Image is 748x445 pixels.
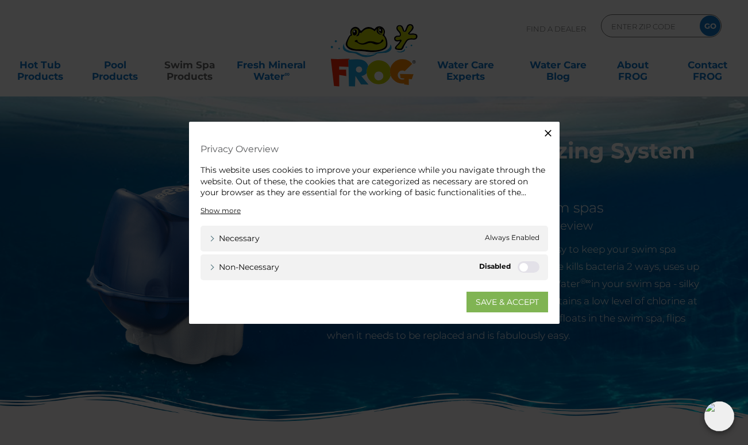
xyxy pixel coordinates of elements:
[485,232,539,244] span: Always Enabled
[704,401,734,431] img: openIcon
[201,205,241,215] a: Show more
[466,291,548,312] a: SAVE & ACCEPT
[209,232,260,244] a: Necessary
[201,165,548,199] div: This website uses cookies to improve your experience while you navigate through the website. Out ...
[209,261,279,273] a: Non-necessary
[201,139,548,159] h4: Privacy Overview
